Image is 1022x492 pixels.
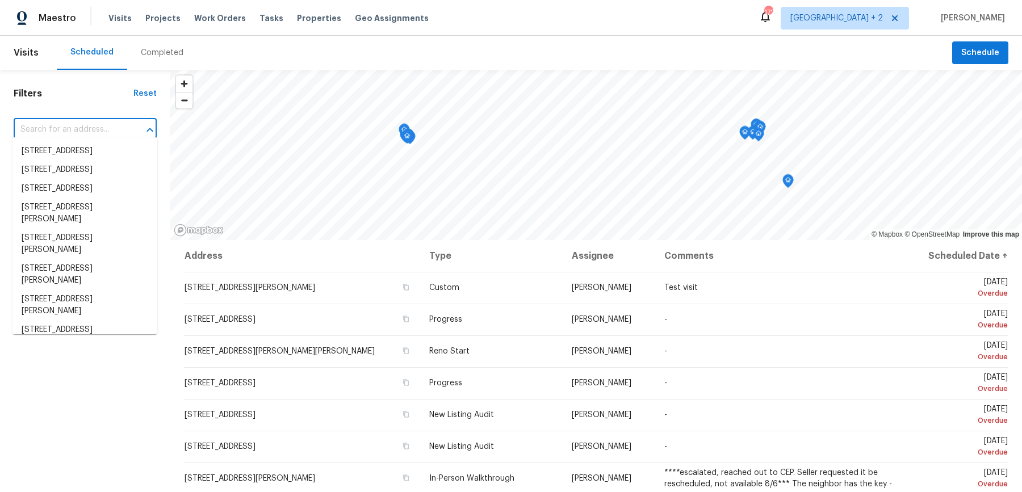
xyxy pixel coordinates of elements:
[185,347,375,355] span: [STREET_ADDRESS][PERSON_NAME][PERSON_NAME]
[141,47,183,58] div: Completed
[401,282,411,292] button: Copy Address
[194,12,246,24] span: Work Orders
[12,179,157,198] li: [STREET_ADDRESS]
[912,478,1008,490] div: Overdue
[184,240,420,272] th: Address
[259,14,283,22] span: Tasks
[747,126,759,144] div: Map marker
[70,47,114,58] div: Scheduled
[912,351,1008,363] div: Overdue
[872,230,903,238] a: Mapbox
[108,12,132,24] span: Visits
[764,7,772,18] div: 172
[572,411,631,419] span: [PERSON_NAME]
[12,321,157,339] li: [STREET_ADDRESS]
[572,284,631,292] span: [PERSON_NAME]
[429,474,514,482] span: In-Person Walkthrough
[572,443,631,451] span: [PERSON_NAME]
[185,284,315,292] span: [STREET_ADDRESS][PERSON_NAME]
[782,174,794,192] div: Map marker
[664,316,667,323] span: -
[912,405,1008,426] span: [DATE]
[401,314,411,324] button: Copy Address
[664,347,667,355] span: -
[14,88,133,99] h1: Filters
[145,12,181,24] span: Projects
[429,347,470,355] span: Reno Start
[429,379,462,387] span: Progress
[952,41,1008,65] button: Schedule
[185,443,256,451] span: [STREET_ADDRESS]
[401,346,411,356] button: Copy Address
[185,411,256,419] span: [STREET_ADDRESS]
[403,129,414,146] div: Map marker
[912,319,1008,331] div: Overdue
[355,12,429,24] span: Geo Assignments
[12,161,157,179] li: [STREET_ADDRESS]
[963,230,1019,238] a: Improve this map
[664,443,667,451] span: -
[912,342,1008,363] span: [DATE]
[790,12,883,24] span: [GEOGRAPHIC_DATA] + 2
[429,443,494,451] span: New Listing Audit
[401,409,411,419] button: Copy Address
[664,411,667,419] span: -
[912,469,1008,490] span: [DATE]
[572,474,631,482] span: [PERSON_NAME]
[903,240,1008,272] th: Scheduled Date ↑
[14,40,39,65] span: Visits
[563,240,655,272] th: Assignee
[12,198,157,229] li: [STREET_ADDRESS][PERSON_NAME]
[961,46,999,60] span: Schedule
[755,121,766,138] div: Map marker
[912,288,1008,299] div: Overdue
[402,129,413,147] div: Map marker
[429,284,459,292] span: Custom
[185,316,256,323] span: [STREET_ADDRESS]
[664,379,667,387] span: -
[664,284,698,292] span: Test visit
[12,290,157,321] li: [STREET_ADDRESS][PERSON_NAME]
[401,473,411,483] button: Copy Address
[420,240,563,272] th: Type
[142,122,158,138] button: Close
[912,310,1008,331] span: [DATE]
[297,12,341,24] span: Properties
[664,469,892,488] span: ****escalated, reached out to CEP. Seller requested it be rescheduled, not available 8/6*** The n...
[12,142,157,161] li: [STREET_ADDRESS]
[185,474,315,482] span: [STREET_ADDRESS][PERSON_NAME]
[170,70,1022,240] canvas: Map
[912,278,1008,299] span: [DATE]
[176,92,192,108] button: Zoom out
[176,75,192,92] button: Zoom in
[912,447,1008,458] div: Overdue
[401,130,413,148] div: Map marker
[936,12,1005,24] span: [PERSON_NAME]
[399,124,410,141] div: Map marker
[912,373,1008,394] span: [DATE]
[904,230,960,238] a: OpenStreetMap
[753,121,765,138] div: Map marker
[429,411,494,419] span: New Listing Audit
[133,88,157,99] div: Reset
[572,316,631,323] span: [PERSON_NAME]
[401,377,411,388] button: Copy Address
[12,259,157,290] li: [STREET_ADDRESS][PERSON_NAME]
[39,12,76,24] span: Maestro
[912,415,1008,426] div: Overdue
[753,128,764,145] div: Map marker
[176,92,192,108] span: Zoom out
[739,126,751,144] div: Map marker
[655,240,903,272] th: Comments
[912,437,1008,458] span: [DATE]
[429,316,462,323] span: Progress
[572,379,631,387] span: [PERSON_NAME]
[751,119,762,136] div: Map marker
[401,441,411,451] button: Copy Address
[14,121,125,138] input: Search for an address...
[185,379,256,387] span: [STREET_ADDRESS]
[174,224,224,237] a: Mapbox homepage
[572,347,631,355] span: [PERSON_NAME]
[912,383,1008,394] div: Overdue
